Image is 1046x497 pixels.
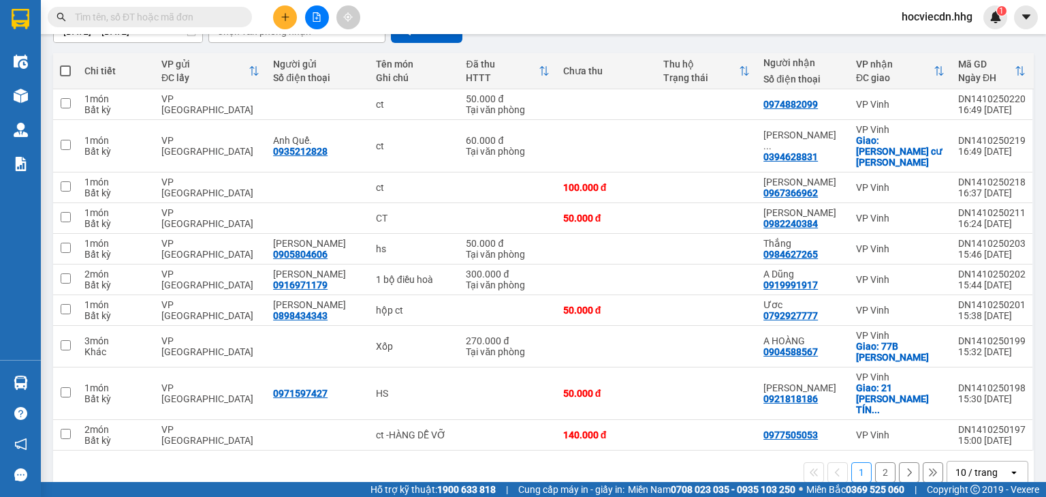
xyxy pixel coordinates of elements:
[466,146,549,157] div: Tại văn phòng
[84,135,148,146] div: 1 món
[84,177,148,187] div: 1 món
[84,299,148,310] div: 1 món
[958,207,1026,218] div: DN1410250211
[84,238,148,249] div: 1 món
[999,6,1004,16] span: 1
[563,182,650,193] div: 100.000 đ
[856,59,934,70] div: VP nhận
[14,468,27,481] span: message
[856,372,945,382] div: VP Vinh
[161,238,259,260] div: VP [GEOGRAPHIC_DATA]
[466,269,549,280] div: 300.000 đ
[891,8,983,25] span: hocviecdn.hhg
[506,482,508,497] span: |
[958,249,1026,260] div: 15:46 [DATE]
[1020,11,1032,23] span: caret-down
[856,243,945,254] div: VP Vinh
[466,72,538,83] div: HTTT
[84,280,148,290] div: Bất kỳ
[851,462,872,483] button: 1
[305,5,329,29] button: file-add
[376,305,453,316] div: hộp ct
[84,424,148,435] div: 2 món
[799,487,803,492] span: ⚪️
[84,93,148,104] div: 1 món
[563,305,650,316] div: 50.000 đ
[54,100,123,129] strong: PHIẾU GỬI HÀNG
[273,238,362,249] div: Linh
[84,218,148,229] div: Bất kỳ
[763,346,818,357] div: 0904588567
[273,59,362,70] div: Người gửi
[958,72,1015,83] div: Ngày ĐH
[1014,5,1038,29] button: caret-down
[958,238,1026,249] div: DN1410250203
[958,177,1026,187] div: DN1410250218
[84,310,148,321] div: Bất kỳ
[763,280,818,290] div: 0919991917
[563,430,650,440] div: 140.000 đ
[84,346,148,357] div: Khác
[951,53,1032,89] th: Toggle SortBy
[856,135,945,168] div: Giao: Chung cư Cửa Tiền
[376,388,453,399] div: HS
[763,151,818,162] div: 0394628831
[14,55,28,69] img: warehouse-icon
[466,280,549,290] div: Tại văn phòng
[312,12,321,22] span: file-add
[57,12,66,22] span: search
[14,438,27,451] span: notification
[437,484,496,495] strong: 1900 633 818
[958,269,1026,280] div: DN1410250202
[84,104,148,115] div: Bất kỳ
[958,424,1026,435] div: DN1410250197
[628,482,795,497] span: Miền Nam
[856,274,945,285] div: VP Vinh
[763,57,842,68] div: Người nhận
[376,59,453,70] div: Tên món
[466,238,549,249] div: 50.000 đ
[875,462,896,483] button: 2
[273,146,328,157] div: 0935212828
[273,249,328,260] div: 0905804606
[763,74,842,85] div: Số điện thoại
[763,310,818,321] div: 0792927777
[14,407,27,420] span: question-circle
[656,53,757,89] th: Toggle SortBy
[46,14,131,43] strong: HÃNG XE HẢI HOÀNG GIA
[273,310,328,321] div: 0898434343
[35,46,134,81] span: 24 [PERSON_NAME] - [PERSON_NAME][GEOGRAPHIC_DATA]
[273,299,362,310] div: Anh Minh
[161,424,259,446] div: VP [GEOGRAPHIC_DATA]
[955,466,998,479] div: 10 / trang
[663,59,739,70] div: Thu hộ
[806,482,904,497] span: Miền Bắc
[84,393,148,404] div: Bất kỳ
[376,213,453,224] div: CT
[958,218,1026,229] div: 16:24 [DATE]
[161,93,259,115] div: VP [GEOGRAPHIC_DATA]
[763,430,818,440] div: 0977505053
[763,187,818,198] div: 0967366962
[849,53,951,89] th: Toggle SortBy
[84,146,148,157] div: Bất kỳ
[466,135,549,146] div: 60.000 đ
[466,104,549,115] div: Tại văn phòng
[997,6,1007,16] sup: 1
[958,146,1026,157] div: 16:49 [DATE]
[671,484,795,495] strong: 0708 023 035 - 0935 103 250
[7,57,32,124] img: logo
[376,72,453,83] div: Ghi chú
[763,130,842,151] div: Hoàng Châu Ngọc
[343,12,353,22] span: aim
[958,93,1026,104] div: DN1410250220
[989,11,1002,23] img: icon-new-feature
[958,346,1026,357] div: 15:32 [DATE]
[84,249,148,260] div: Bất kỳ
[518,482,624,497] span: Cung cấp máy in - giấy in:
[763,99,818,110] div: 0974882099
[856,382,945,415] div: Giao: 21 Quang Trung- CHƯA TÍNH SHIP
[75,10,236,25] input: Tìm tên, số ĐT hoặc mã đơn
[856,430,945,440] div: VP Vinh
[336,5,360,29] button: aim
